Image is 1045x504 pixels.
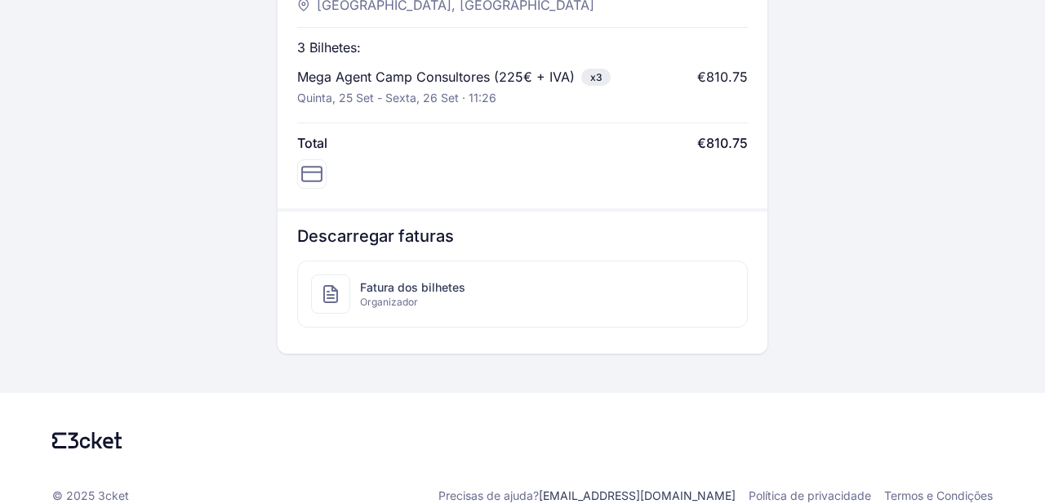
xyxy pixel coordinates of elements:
[297,225,747,248] h3: Descarregar faturas
[749,488,871,504] a: Política de privacidade
[297,38,361,57] p: 3 Bilhetes:
[539,488,736,502] a: [EMAIL_ADDRESS][DOMAIN_NAME]
[297,261,747,328] a: Fatura dos bilhetesOrganizador
[360,296,465,309] span: Organizador
[581,69,611,86] span: x3
[884,488,993,504] a: Termos e Condições
[297,133,327,153] span: Total
[52,488,129,504] p: © 2025 3cket
[438,488,736,504] p: Precisas de ajuda?
[297,90,496,106] p: Quinta, 25 set - Sexta, 26 set · 11:26
[697,67,748,87] div: €810.75
[697,133,748,153] span: €810.75
[360,279,465,296] span: Fatura dos bilhetes
[297,67,575,87] p: Mega Agent Camp Consultores (225€ + IVA)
